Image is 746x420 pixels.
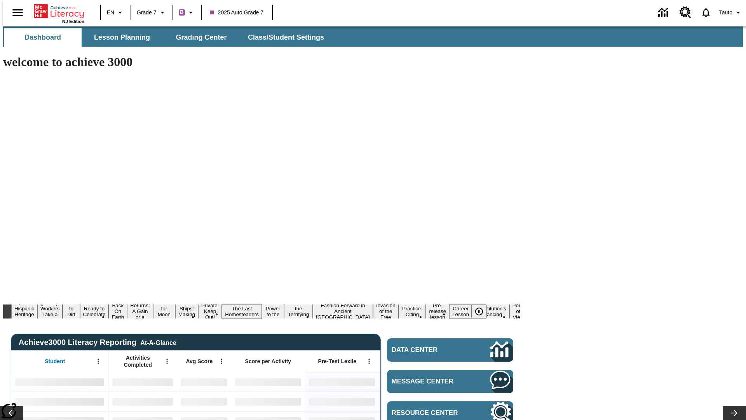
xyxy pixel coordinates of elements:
span: Data Center [392,346,464,354]
a: Resource Center, Will open in new tab [675,2,696,23]
button: Slide 15 Mixed Practice: Citing Evidence [399,299,426,324]
button: Slide 11 Solar Power to the People [262,299,284,324]
button: Pause [471,304,487,318]
button: Slide 5 Back On Earth [108,301,127,321]
span: 2025 Auto Grade 7 [210,9,264,17]
button: Slide 17 Career Lesson [449,304,472,318]
div: No Data, [108,392,177,411]
span: Dashboard [24,33,61,42]
button: Grade: Grade 7, Select a grade [134,5,170,19]
span: Grading Center [176,33,227,42]
span: Tauto [719,9,732,17]
button: Boost Class color is purple. Change class color [176,5,199,19]
button: Open Menu [161,355,173,367]
button: Lesson Planning [83,28,161,47]
button: Dashboard [4,28,82,47]
button: Slide 7 Time for Moon Rules? [153,299,175,324]
button: Slide 16 Pre-release lesson [426,301,449,321]
h1: welcome to achieve 3000 [3,55,520,69]
a: Data Center [387,338,513,362]
button: Slide 9 Private! Keep Out! [198,301,222,321]
span: Message Center [392,378,467,385]
span: Resource Center [392,409,467,417]
button: Open side menu [6,1,29,24]
button: Slide 12 Attack of the Terrifying Tomatoes [284,299,313,324]
button: Open Menu [216,355,227,367]
span: EN [107,9,114,17]
button: Slide 13 Fashion Forward in Ancient Rome [313,301,373,321]
a: Notifications [696,2,716,23]
span: Lesson Planning [94,33,150,42]
button: Open Menu [363,355,375,367]
button: Slide 6 Free Returns: A Gain or a Drain? [127,296,153,327]
div: SubNavbar [3,28,331,47]
span: Avg Score [186,358,213,365]
button: Slide 19 Point of View [509,301,527,321]
span: B [180,7,184,17]
button: Class/Student Settings [242,28,330,47]
button: Profile/Settings [716,5,746,19]
span: Score per Activity [245,358,291,365]
button: Language: EN, Select a language [103,5,128,19]
div: At-A-Glance [140,338,176,346]
button: Slide 10 The Last Homesteaders [222,304,262,318]
span: Class/Student Settings [248,33,324,42]
button: Slide 8 Cruise Ships: Making Waves [175,299,198,324]
span: Grade 7 [137,9,157,17]
button: Slide 4 Get Ready to Celebrate Juneteenth! [80,299,109,324]
div: Home [34,3,84,24]
a: Data Center [654,2,675,23]
button: Lesson carousel, Next [723,406,746,420]
div: No Data, [108,372,177,392]
span: Activities Completed [112,354,164,368]
button: Slide 3 Born to Dirt Bike [63,299,80,324]
span: Achieve3000 Literacy Reporting [19,338,176,347]
button: Grading Center [162,28,240,47]
button: Slide 14 The Invasion of the Free CD [373,296,399,327]
div: No Data, [177,372,231,392]
span: Student [45,358,65,365]
div: Pause [471,304,495,318]
span: NJ Edition [62,19,84,24]
span: Pre-Test Lexile [318,358,357,365]
button: Slide 1 ¡Viva Hispanic Heritage Month! [11,299,37,324]
div: No Data, [177,392,231,411]
div: SubNavbar [3,26,743,47]
button: Slide 2 Labor Day: Workers Take a Stand [37,299,63,324]
button: Open Menu [92,355,104,367]
a: Home [34,3,84,19]
a: Message Center [387,370,513,393]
